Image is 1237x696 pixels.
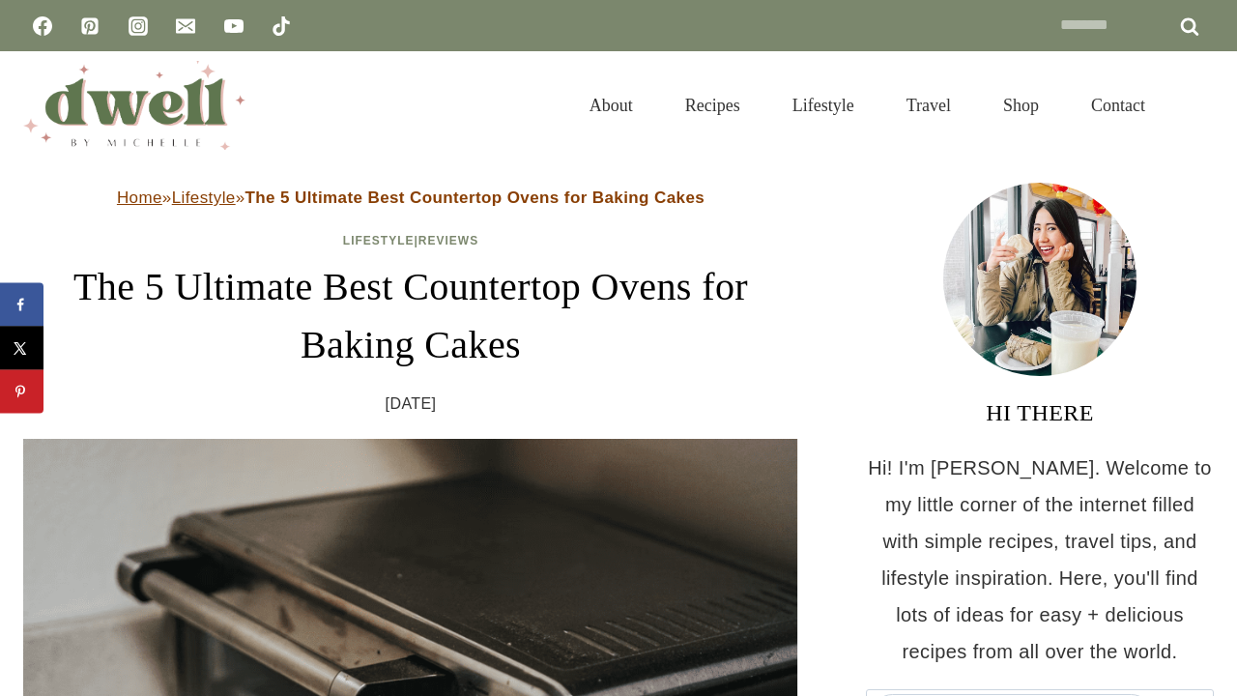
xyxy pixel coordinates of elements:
[23,258,798,374] h1: The 5 Ultimate Best Countertop Ovens for Baking Cakes
[418,234,478,247] a: Reviews
[563,72,659,139] a: About
[866,449,1214,670] p: Hi! I'm [PERSON_NAME]. Welcome to my little corner of the internet filled with simple recipes, tr...
[215,7,253,45] a: YouTube
[71,7,109,45] a: Pinterest
[343,234,415,247] a: Lifestyle
[262,7,301,45] a: TikTok
[119,7,158,45] a: Instagram
[866,395,1214,430] h3: HI THERE
[659,72,766,139] a: Recipes
[245,188,705,207] strong: The 5 Ultimate Best Countertop Ovens for Baking Cakes
[117,188,705,207] span: » »
[23,7,62,45] a: Facebook
[343,234,478,247] span: |
[563,72,1171,139] nav: Primary Navigation
[172,188,236,207] a: Lifestyle
[977,72,1065,139] a: Shop
[386,390,437,419] time: [DATE]
[1065,72,1171,139] a: Contact
[1181,89,1214,122] button: View Search Form
[880,72,977,139] a: Travel
[766,72,880,139] a: Lifestyle
[117,188,162,207] a: Home
[23,61,245,150] img: DWELL by michelle
[166,7,205,45] a: Email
